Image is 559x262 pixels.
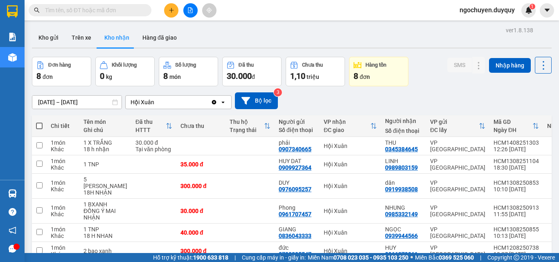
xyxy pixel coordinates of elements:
[83,139,127,146] div: 1 X TRẮNG
[131,115,176,137] th: Toggle SortBy
[9,226,16,234] span: notification
[180,229,221,236] div: 40.000 đ
[112,62,137,68] div: Khối lượng
[324,229,377,236] div: Hội Xuân
[83,226,127,233] div: 1 TNP
[365,62,386,68] div: Hàng tồn
[385,179,422,186] div: dân
[290,71,305,81] span: 1,10
[8,33,17,41] img: solution-icon
[180,208,221,214] div: 30.000 đ
[279,139,316,146] div: phải
[324,119,370,125] div: VP nhận
[163,71,168,81] span: 8
[51,244,75,251] div: 1 món
[180,123,221,129] div: Chưa thu
[9,208,16,216] span: question-circle
[180,161,221,168] div: 35.000 đ
[385,139,422,146] div: THU
[302,62,323,68] div: Chưa thu
[324,183,377,189] div: Hội Xuân
[385,118,422,124] div: Người nhận
[230,127,264,133] div: Trạng thái
[494,204,539,211] div: HCM1308250913
[169,7,174,13] span: plus
[175,62,196,68] div: Số lượng
[385,211,418,217] div: 0985332149
[234,253,236,262] span: |
[430,204,485,217] div: VP [GEOGRAPHIC_DATA]
[415,253,474,262] span: Miền Bắc
[43,74,53,80] span: đơn
[51,186,75,193] div: Khác
[36,71,41,81] span: 8
[308,253,408,262] span: Miền Nam
[494,139,539,146] div: HCM1408251303
[106,74,112,80] span: kg
[430,179,485,193] div: VP [GEOGRAPHIC_DATA]
[324,127,370,133] div: ĐC giao
[430,139,485,152] div: VP [GEOGRAPHIC_DATA]
[164,3,178,18] button: plus
[279,204,316,211] div: Phong
[8,53,17,62] img: warehouse-icon
[279,179,316,186] div: DUY
[324,208,377,214] div: Hội Xuân
[180,248,221,254] div: 300.000 đ
[360,74,370,80] span: đơn
[494,158,539,164] div: HCM1308251104
[489,115,543,137] th: Toggle SortBy
[540,3,554,18] button: caret-down
[169,74,181,80] span: món
[8,189,17,198] img: warehouse-icon
[83,233,127,239] div: 18 H NHAN
[494,226,539,233] div: HCM1308250855
[494,233,539,239] div: 10:13 [DATE]
[320,115,381,137] th: Toggle SortBy
[494,146,539,152] div: 12:26 [DATE]
[83,146,127,152] div: 18 h nhận
[279,119,316,125] div: Người gửi
[385,204,422,211] div: NHUNG
[155,98,156,106] input: Selected Hội Xuân.
[324,161,377,168] div: Hội Xuân
[494,179,539,186] div: HCM1308250853
[426,115,489,137] th: Toggle SortBy
[242,253,306,262] span: Cung cấp máy in - giấy in:
[51,251,75,258] div: Khác
[83,176,127,189] div: 5 THÙNG SƠN
[202,3,216,18] button: aim
[385,226,422,233] div: NGỌC
[307,74,319,80] span: triệu
[385,186,418,193] div: 0919938508
[135,119,166,125] div: Đã thu
[100,71,104,81] span: 0
[385,233,418,239] div: 0939944566
[51,204,75,211] div: 1 món
[153,253,228,262] span: Hỗ trợ kỹ thuật:
[45,6,142,15] input: Tìm tên, số ĐT hoặc mã đơn
[525,7,532,14] img: icon-new-feature
[453,5,521,15] span: ngochuyen.duyquy
[159,57,218,86] button: Số lượng8món
[83,201,127,208] div: 1 BXANH
[51,123,75,129] div: Chi tiết
[187,7,193,13] span: file-add
[98,28,136,47] button: Kho nhận
[83,161,127,168] div: 1 TNP
[439,254,474,261] strong: 0369 525 060
[543,7,551,14] span: caret-down
[51,233,75,239] div: Khác
[252,74,255,80] span: đ
[83,127,127,133] div: Ghi chú
[324,143,377,149] div: Hội Xuân
[430,119,479,125] div: VP gửi
[279,158,316,164] div: HUY DAT
[279,226,316,233] div: GIANG
[220,99,226,105] svg: open
[225,115,275,137] th: Toggle SortBy
[206,7,212,13] span: aim
[193,254,228,261] strong: 1900 633 818
[430,226,485,239] div: VP [GEOGRAPHIC_DATA]
[51,211,75,217] div: Khác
